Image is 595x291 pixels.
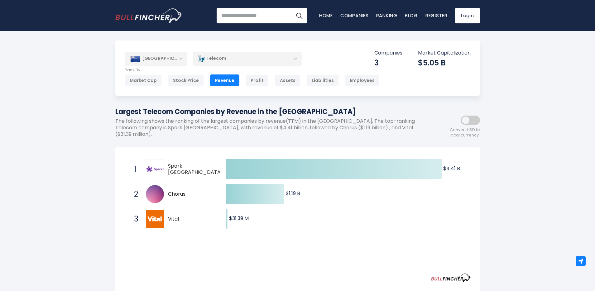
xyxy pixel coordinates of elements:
[246,74,269,86] div: Profit
[115,107,424,117] h1: Largest Telecom Companies by Revenue in the [GEOGRAPHIC_DATA]
[210,74,239,86] div: Revenue
[307,74,339,86] div: Liabilities
[455,8,480,23] a: Login
[374,58,402,68] div: 3
[418,58,471,68] div: $5.05 B
[146,166,164,173] img: Spark New Zealand
[168,216,215,222] span: Vital
[425,12,448,19] a: Register
[125,74,162,86] div: Market Cap
[418,50,471,56] p: Market Capitalization
[229,215,249,222] text: $31.39 M
[131,214,137,224] span: 3
[376,12,397,19] a: Ranking
[125,68,380,73] p: Rank By
[286,190,300,197] text: $1.19 B
[291,8,307,23] button: Search
[450,127,480,138] span: Convert USD to local currency
[340,12,369,19] a: Companies
[146,210,164,228] img: Vital
[146,185,164,203] img: Chorus
[131,164,137,174] span: 1
[115,8,182,23] a: Go to homepage
[168,163,223,176] span: Spark [GEOGRAPHIC_DATA]
[115,8,183,23] img: Bullfincher logo
[168,74,204,86] div: Stock Price
[405,12,418,19] a: Blog
[115,118,424,137] p: The following shows the ranking of the largest companies by revenue(TTM) in the [GEOGRAPHIC_DATA]...
[125,52,187,65] div: [GEOGRAPHIC_DATA]
[374,50,402,56] p: Companies
[168,191,215,198] span: Chorus
[443,165,460,172] text: $4.41 B
[319,12,333,19] a: Home
[131,189,137,199] span: 2
[275,74,300,86] div: Assets
[345,74,380,86] div: Employees
[193,51,302,66] div: Telecom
